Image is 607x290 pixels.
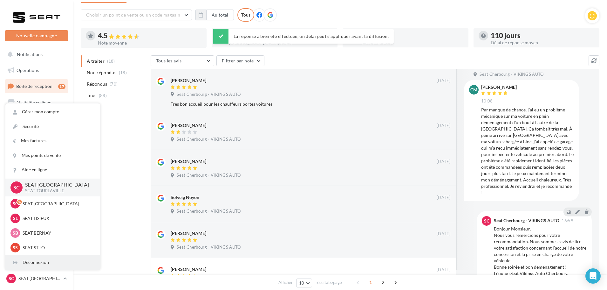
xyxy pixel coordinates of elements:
[437,195,451,201] span: [DATE]
[4,96,69,109] a: Visibilité en ligne
[151,55,214,66] button: Tous les avis
[360,32,463,39] div: 81 %
[98,41,201,45] div: Note moyenne
[484,218,489,224] span: SC
[5,119,100,134] a: Sécurité
[171,77,206,84] div: [PERSON_NAME]
[437,159,451,165] span: [DATE]
[171,101,409,107] div: Tres bon accueil pour les chauffeurs portes voitures
[171,158,206,165] div: [PERSON_NAME]
[494,226,587,277] div: Bonjour Monsieur, Nous vous remercions pour votre recommandation. Nous sommes ravis de lire votre...
[99,93,107,98] span: (88)
[16,83,52,89] span: Boîte de réception
[171,122,206,129] div: [PERSON_NAME]
[5,105,100,119] a: Gérer mon compte
[23,201,92,207] p: SEAT [GEOGRAPHIC_DATA]
[195,10,234,20] button: Au total
[23,230,92,236] p: SEAT BERNAY
[437,78,451,84] span: [DATE]
[4,79,69,93] a: Boîte de réception17
[4,64,69,77] a: Opérations
[4,175,69,194] a: PLV et print personnalisable
[110,81,118,87] span: (70)
[177,244,241,250] span: Seat Cherbourg - VIKINGS AUTO
[17,100,51,105] span: Visibilité en ligne
[171,266,206,272] div: [PERSON_NAME]
[177,137,241,142] span: Seat Cherbourg - VIKINGS AUTO
[365,277,376,287] span: 1
[216,55,264,66] button: Filtrer par note
[25,181,90,188] p: SEAT [GEOGRAPHIC_DATA]
[4,112,69,125] a: Campagnes
[25,188,90,194] p: SEAT-TOURLAVILLE
[87,69,116,76] span: Non répondus
[378,277,388,287] span: 2
[18,275,61,282] p: SEAT [GEOGRAPHIC_DATA]
[86,12,180,18] span: Choisir un point de vente ou un code magasin
[481,85,517,89] div: [PERSON_NAME]
[437,231,451,237] span: [DATE]
[296,279,312,287] button: 10
[206,10,234,20] button: Au total
[4,196,69,215] a: Campagnes DataOnDemand
[491,40,594,45] div: Délai de réponse moyen
[562,219,573,223] span: 16:59
[23,244,92,251] p: SEAT ST LO
[470,87,477,93] span: Cm
[177,173,241,178] span: Seat Cherbourg - VIKINGS AUTO
[177,92,241,97] span: Seat Cherbourg - VIKINGS AUTO
[17,67,39,73] span: Opérations
[58,84,65,89] div: 17
[5,255,100,270] div: Déconnexion
[213,29,394,44] div: La réponse a bien été effectuée, un délai peut s’appliquer avant la diffusion.
[481,98,493,104] span: 10:08
[13,244,18,251] span: SS
[5,148,100,163] a: Mes points de vente
[13,184,20,191] span: SC
[316,279,342,286] span: résultats/page
[98,32,201,39] div: 4.5
[23,215,92,222] p: SEAT LISIEUX
[177,209,241,214] span: Seat Cherbourg - VIKINGS AUTO
[481,107,574,196] div: Par manque de chance, j'ai eu un problème mécanique sur ma voiture en plein déménagement d'un bou...
[4,48,67,61] button: Notifications
[81,10,192,20] button: Choisir un point de vente ou un code magasin
[5,163,100,177] a: Aide en ligne
[4,159,69,173] a: Calendrier
[87,81,107,87] span: Répondus
[4,143,69,157] a: Médiathèque
[13,201,18,207] span: SC
[156,58,182,63] span: Tous les avis
[5,272,68,285] a: SC SEAT [GEOGRAPHIC_DATA]
[87,92,96,99] span: Tous
[4,127,69,141] a: Contacts
[360,40,463,45] div: Taux de réponse
[585,268,601,284] div: Open Intercom Messenger
[119,70,127,75] span: (18)
[299,280,304,286] span: 10
[171,230,206,237] div: [PERSON_NAME]
[480,72,543,77] span: Seat Cherbourg - VIKINGS AUTO
[9,275,14,282] span: SC
[5,30,68,41] button: Nouvelle campagne
[491,32,594,39] div: 110 jours
[237,8,254,22] div: Tous
[278,279,293,286] span: Afficher
[437,267,451,273] span: [DATE]
[437,123,451,129] span: [DATE]
[13,215,18,222] span: SL
[494,218,559,223] div: Seat Cherbourg - VIKINGS AUTO
[17,52,43,57] span: Notifications
[13,230,18,236] span: SB
[171,194,199,201] div: Solveig Noyon
[5,134,100,148] a: Mes factures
